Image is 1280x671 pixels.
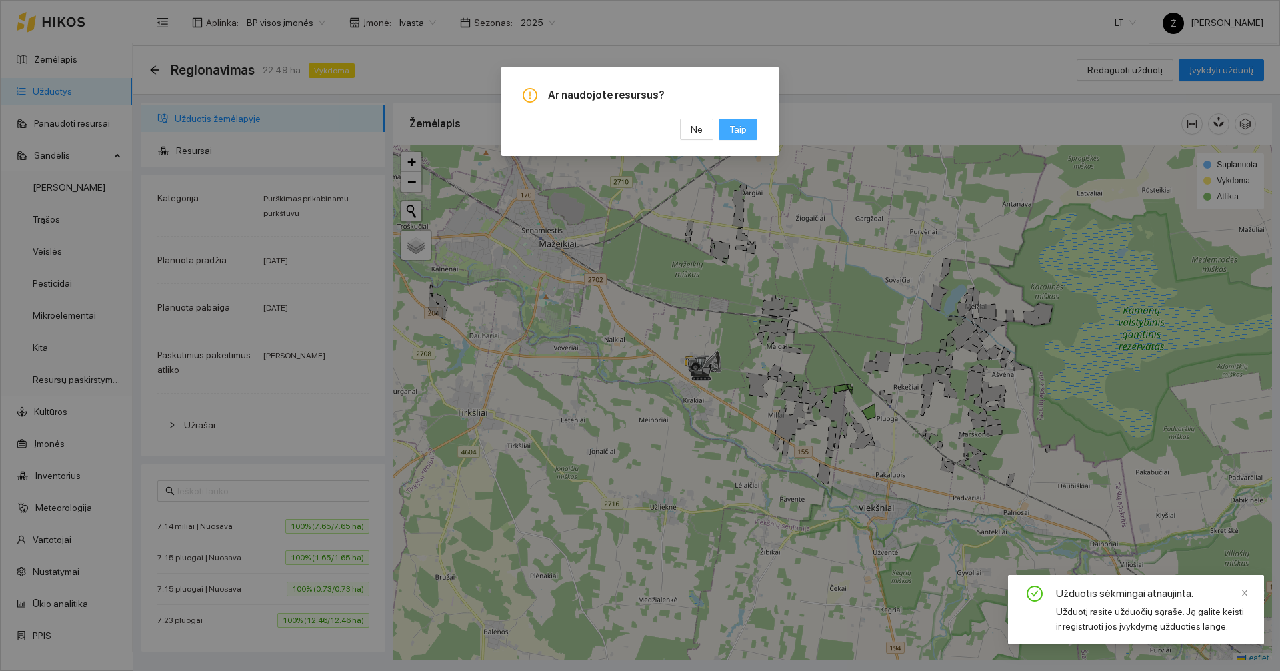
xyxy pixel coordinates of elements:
[1056,604,1248,634] div: Užduotį rasite užduočių sąraše. Ją galite keisti ir registruoti jos įvykdymą užduoties lange.
[1027,586,1043,604] span: check-circle
[1056,586,1248,602] div: Užduotis sėkmingai atnaujinta.
[1240,588,1249,598] span: close
[523,88,537,103] span: exclamation-circle
[719,119,757,140] button: Taip
[680,119,713,140] button: Ne
[691,122,703,137] span: Ne
[548,88,757,103] span: Ar naudojote resursus?
[729,122,747,137] span: Taip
